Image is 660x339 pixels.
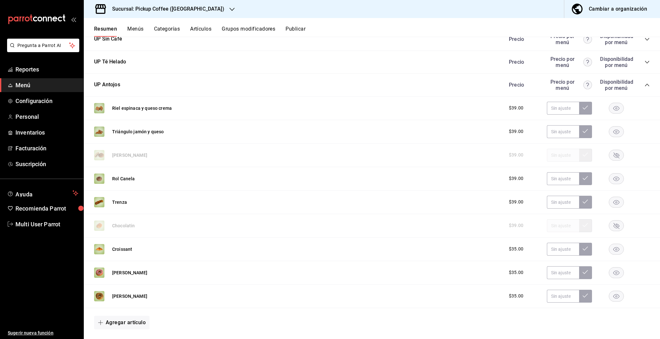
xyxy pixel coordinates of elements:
span: Suscripción [15,160,78,168]
div: Precio por menú [547,79,592,91]
img: Preview [94,291,104,301]
input: Sin ajuste [547,102,579,115]
div: navigation tabs [94,26,660,37]
span: Menú [15,81,78,89]
span: Multi User Parrot [15,220,78,229]
span: $35.00 [509,293,523,299]
img: Preview [94,174,104,184]
button: Triángulo jamón y queso [112,128,164,135]
button: Artículos [190,26,211,37]
button: Menús [127,26,143,37]
button: Grupos modificadores [222,26,275,37]
img: Preview [94,268,104,278]
span: $39.00 [509,175,523,182]
button: open_drawer_menu [71,17,76,22]
span: Inventarios [15,128,78,137]
img: Preview [94,197,104,207]
button: [PERSON_NAME] [112,293,147,299]
span: $35.00 [509,246,523,252]
button: collapse-category-row [645,37,650,42]
input: Sin ajuste [547,290,579,303]
div: Disponibilidad por menú [600,56,632,68]
input: Sin ajuste [547,172,579,185]
button: [PERSON_NAME] [112,269,147,276]
button: Pregunta a Parrot AI [7,39,79,52]
button: Riel espinaca y queso crema [112,105,172,111]
input: Sin ajuste [547,266,579,279]
button: Categorías [154,26,180,37]
button: Croissant [112,246,132,252]
button: UP Antojos [94,81,120,89]
button: Rol Canela [112,175,135,182]
span: Sugerir nueva función [8,330,78,336]
span: Configuración [15,97,78,105]
div: Precio por menú [547,56,592,68]
h3: Sucursal: Pickup Coffee ([GEOGRAPHIC_DATA]) [107,5,224,13]
button: collapse-category-row [645,82,650,88]
div: Precio [502,59,544,65]
button: Publicar [286,26,306,37]
button: Resumen [94,26,117,37]
span: Recomienda Parrot [15,204,78,213]
img: Preview [94,127,104,137]
div: Cambiar a organización [589,5,647,14]
a: Pregunta a Parrot AI [5,47,79,53]
span: Ayuda [15,189,70,197]
button: Trenza [112,199,127,205]
span: $39.00 [509,199,523,205]
span: Pregunta a Parrot AI [17,42,69,49]
div: Precio [502,82,544,88]
img: Preview [94,103,104,113]
span: $35.00 [509,269,523,276]
div: Precio por menú [547,33,592,45]
div: Disponibilidad por menú [600,33,632,45]
input: Sin ajuste [547,243,579,256]
span: Facturación [15,144,78,153]
div: Precio [502,36,544,42]
button: UP Sin Café [94,35,122,43]
input: Sin ajuste [547,125,579,138]
button: UP Té Helado [94,58,126,66]
button: collapse-category-row [645,60,650,65]
img: Preview [94,244,104,254]
input: Sin ajuste [547,196,579,209]
span: $39.00 [509,105,523,111]
span: Reportes [15,65,78,74]
span: Personal [15,112,78,121]
button: Agregar artículo [94,316,150,329]
span: $39.00 [509,128,523,135]
div: Disponibilidad por menú [600,79,632,91]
